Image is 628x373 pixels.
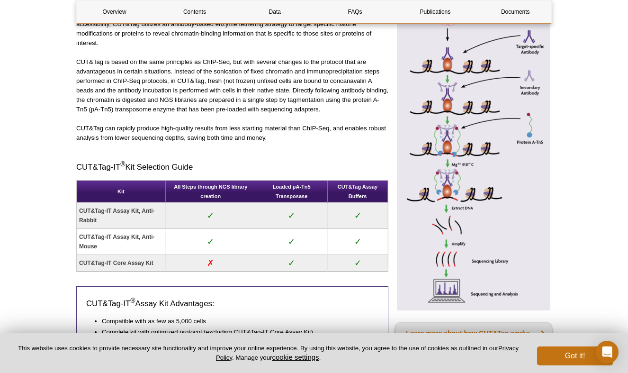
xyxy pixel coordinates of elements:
h3: CUT&Tag-IT Assay Kit Advantages: [86,298,378,309]
a: Publications [397,0,473,23]
th: Kit [77,181,166,203]
p: CUT&Tag can rapidly produce high-quality results from less starting material than ChIP-Seq, and e... [76,124,388,143]
a: Learn more about how CUT&Tag works [395,323,552,344]
td: ✓ [256,203,328,229]
li: Complete kit with optimized protocol (excluding CUT&Tag-IT Core Assay Kit) [102,328,369,337]
a: Overview [77,0,152,23]
sup: ® [120,160,125,168]
td: ✓ [328,203,388,229]
td: ✓ [328,255,388,272]
button: cookie settings [272,353,319,361]
th: CUT&Tag Assay Buffers [328,181,388,203]
a: Data [237,0,313,23]
strong: CUT&Tag-IT Core Assay Kit [79,260,153,266]
strong: CUT&Tag-IT Assay Kit, Anti-Rabbit [79,208,155,224]
p: CUT&Tag is based on the same principles as ChIP-Seq, but with several changes to the protocol tha... [76,57,388,114]
strong: CUT&Tag-IT Assay Kit, Anti-Mouse [79,234,155,250]
p: Unlike MNase-Seq or ATAC-Seq methods that target open chromatin and are therefore dependent on ch... [76,10,388,48]
button: Got it! [537,346,613,365]
td: ✓ [256,229,328,255]
th: All Steps through NGS library creation [166,181,256,203]
a: FAQs [317,0,393,23]
a: Contents [157,0,232,23]
th: Loaded pA-Tn5 Transposase [256,181,328,203]
td: ✓ [328,229,388,255]
td: ✓ [166,203,256,229]
a: Privacy Policy [216,345,519,361]
li: Compatible with as few as 5,000 cells [102,317,369,326]
sup: ® [130,297,135,304]
td: ✗ [166,255,256,272]
a: Documents [478,0,553,23]
div: Open Intercom Messenger [596,341,619,364]
h3: CUT&Tag-IT Kit Selection Guide [76,162,388,173]
td: ✓ [166,229,256,255]
td: ✓ [256,255,328,272]
p: This website uses cookies to provide necessary site functionality and improve your online experie... [15,344,521,362]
